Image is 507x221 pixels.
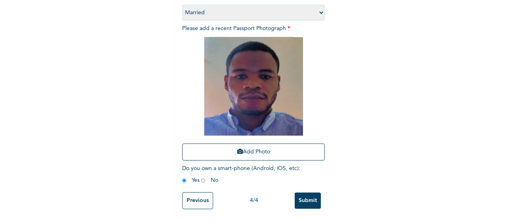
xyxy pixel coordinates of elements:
[182,26,325,164] span: Please add a recent Passport Photograph
[295,193,321,209] input: Submit
[182,192,213,209] input: Previous
[213,196,295,205] div: 4 / 4
[182,144,325,161] button: Add Photo
[182,166,300,183] span: Do you own a smart-phone (Android, iOS, etc) : Yes No
[204,37,303,136] img: Crop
